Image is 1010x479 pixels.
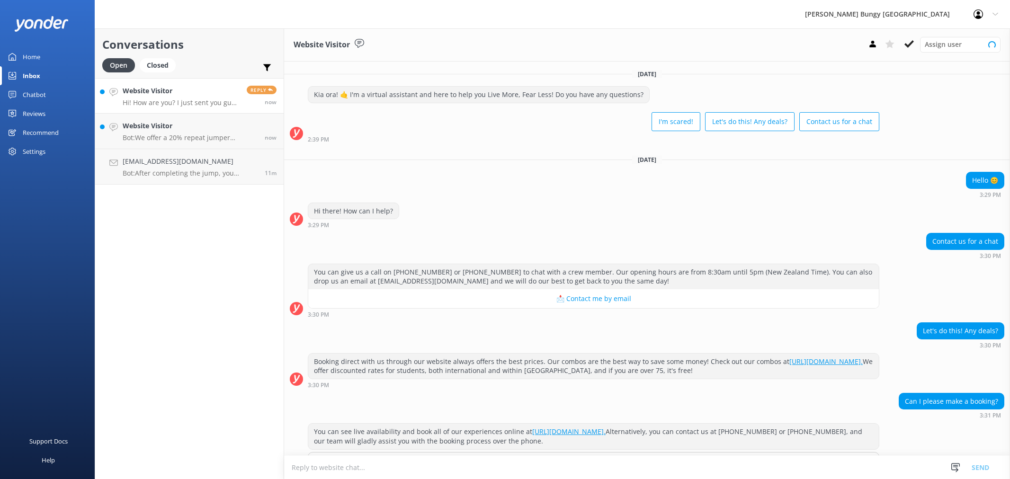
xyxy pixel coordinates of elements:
strong: 3:30 PM [308,382,329,388]
div: Help [42,451,55,470]
strong: 2:39 PM [308,137,329,142]
div: Closed [140,58,176,72]
span: Assign user [925,39,962,50]
div: Aug 25 2025 03:29pm (UTC +12:00) Pacific/Auckland [308,222,399,228]
a: [EMAIL_ADDRESS][DOMAIN_NAME]Bot:After completing the jump, you receive a free t-shirt, which serv... [95,149,284,185]
div: Aug 25 2025 03:30pm (UTC +12:00) Pacific/Auckland [917,342,1004,348]
div: Home [23,47,40,66]
h4: Website Visitor [123,86,240,96]
span: [DATE] [632,156,662,164]
div: Chatbot [23,85,46,104]
p: Bot: After completing the jump, you receive a free t-shirt, which serves as a "certificate" of yo... [123,169,258,177]
strong: 3:30 PM [308,312,329,318]
div: Aug 25 2025 03:30pm (UTC +12:00) Pacific/Auckland [308,381,879,388]
div: Open [102,58,135,72]
span: Aug 25 2025 03:43pm (UTC +12:00) Pacific/Auckland [265,98,277,106]
button: Let's do this! Any deals? [705,112,795,131]
p: Hi! How are you? I just sent you guys an email regarding a booking request. I am wanting to book ... [123,98,240,107]
div: You can see live availability and book all of our experiences online at Alternatively, you can co... [308,424,879,449]
div: Support Docs [29,432,68,451]
a: [URL][DOMAIN_NAME]. [789,357,863,366]
button: Contact us for a chat [799,112,879,131]
div: Kia ora! 🤙 I'm a virtual assistant and here to help you Live More, Fear Less! Do you have any que... [308,87,649,103]
div: Aug 25 2025 03:30pm (UTC +12:00) Pacific/Auckland [926,252,1004,259]
div: Aug 25 2025 03:29pm (UTC +12:00) Pacific/Auckland [966,191,1004,198]
p: Bot: We offer a 20% repeat jumper discount on any of our singular activities for returning custom... [123,133,258,142]
a: Website VisitorBot:We offer a 20% repeat jumper discount on any of our singular activities for re... [95,114,284,149]
strong: 3:31 PM [980,413,1001,418]
div: Hi there! How can I help? [308,203,399,219]
a: Open [102,60,140,70]
span: Reply [247,86,277,94]
div: Reviews [23,104,45,123]
a: Website VisitorHi! How are you? I just sent you guys an email regarding a booking request. I am w... [95,78,284,114]
img: yonder-white-logo.png [14,16,69,32]
div: You can give us a call on [PHONE_NUMBER] or [PHONE_NUMBER] to chat with a crew member. Our openin... [308,264,879,289]
h4: Website Visitor [123,121,258,131]
h4: [EMAIL_ADDRESS][DOMAIN_NAME] [123,156,258,167]
span: Aug 25 2025 03:42pm (UTC +12:00) Pacific/Auckland [265,133,277,142]
h3: Website Visitor [294,39,350,51]
span: [DATE] [632,70,662,78]
div: Assign User [920,37,1001,52]
div: Can I please make a booking? [899,393,1004,409]
div: Recommend [23,123,59,142]
div: Let's do this! Any deals? [917,323,1004,339]
strong: 3:29 PM [980,192,1001,198]
button: 📩 Contact me by email [308,289,879,308]
a: Closed [140,60,180,70]
div: Hello 😊 [966,172,1004,188]
div: Aug 25 2025 03:31pm (UTC +12:00) Pacific/Auckland [899,412,1004,418]
div: Contact us for a chat [927,233,1004,249]
div: Inbox [23,66,40,85]
strong: 3:30 PM [980,343,1001,348]
div: Aug 25 2025 03:30pm (UTC +12:00) Pacific/Auckland [308,311,879,318]
h2: Conversations [102,35,277,53]
div: Settings [23,142,45,161]
span: Aug 25 2025 03:31pm (UTC +12:00) Pacific/Auckland [265,169,277,177]
strong: 3:29 PM [308,222,329,228]
div: Booking direct with us through our website always offers the best prices. Our combos are the best... [308,354,879,379]
button: I'm scared! [652,112,700,131]
a: [URL][DOMAIN_NAME]. [532,427,606,436]
strong: 3:30 PM [980,253,1001,259]
div: Aug 20 2025 02:39pm (UTC +12:00) Pacific/Auckland [308,136,879,142]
